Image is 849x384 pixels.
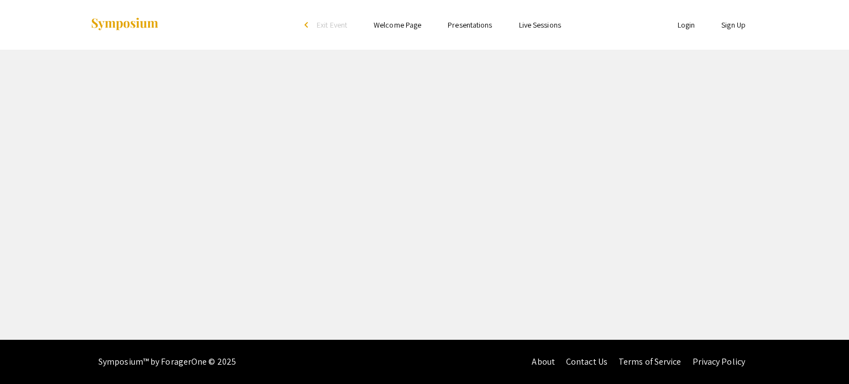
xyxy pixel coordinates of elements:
a: Welcome Page [374,20,421,30]
div: arrow_back_ios [305,22,311,28]
div: Symposium™ by ForagerOne © 2025 [98,340,236,384]
a: Sign Up [721,20,746,30]
a: About [532,356,555,367]
a: Presentations [448,20,492,30]
a: Privacy Policy [693,356,745,367]
a: Live Sessions [519,20,561,30]
iframe: Chat [802,334,841,376]
img: Symposium by ForagerOne [90,17,159,32]
a: Contact Us [566,356,607,367]
a: Login [678,20,695,30]
a: Terms of Service [619,356,682,367]
span: Exit Event [317,20,347,30]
